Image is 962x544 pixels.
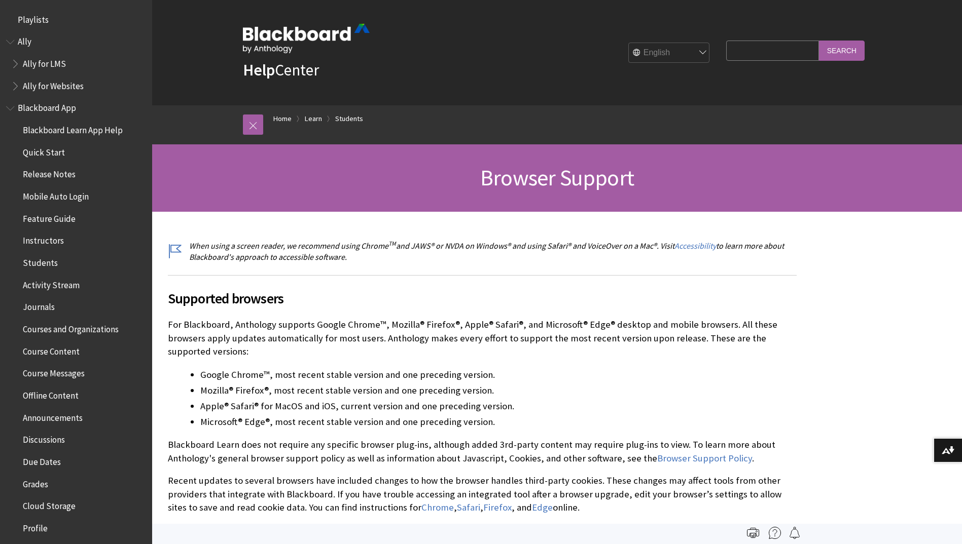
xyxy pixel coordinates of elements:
img: Blackboard by Anthology [243,24,370,53]
span: Discussions [23,431,65,445]
span: Mobile Auto Login [23,188,89,202]
span: Browser Support [480,164,634,191]
span: Ally for LMS [23,55,66,69]
span: Feature Guide [23,210,76,224]
span: Blackboard Learn App Help [23,122,123,135]
span: Journals [23,299,55,313]
img: Print [747,527,759,539]
strong: Help [243,60,275,80]
a: Chrome [421,501,454,514]
span: Instructors [23,232,64,246]
span: Due Dates [23,453,61,467]
p: Recent updates to several browsers have included changes to how the browser handles third-party c... [168,474,797,514]
a: Firefox [483,501,512,514]
span: Courses and Organizations [23,321,119,334]
span: Grades [23,476,48,489]
input: Search [819,41,865,60]
a: Accessibility [674,241,716,251]
a: Home [273,112,292,125]
p: For Blackboard, Anthology supports Google Chrome™, Mozilla® Firefox®, Apple® Safari®, and Microso... [168,318,797,358]
span: Offline Content [23,387,79,401]
a: Students [335,112,363,125]
img: More help [769,527,781,539]
span: Blackboard App [18,100,76,113]
span: Activity Stream [23,277,80,290]
a: HelpCenter [243,60,319,80]
a: Edge [532,501,553,514]
span: Cloud Storage [23,497,76,511]
a: Browser Support Policy [657,452,752,464]
li: Mozilla® Firefox®, most recent stable version and one preceding version. [200,383,797,398]
p: Blackboard Learn does not require any specific browser plug-ins, although added 3rd-party content... [168,438,797,464]
span: Profile [23,520,48,533]
span: Ally [18,33,31,47]
p: When using a screen reader, we recommend using Chrome and JAWS® or NVDA on Windows® and using Saf... [168,240,797,263]
span: Students [23,254,58,268]
li: Apple® Safari® for MacOS and iOS, current version and one preceding version. [200,399,797,413]
a: Learn [305,112,322,125]
li: Microsoft® Edge®, most recent stable version and one preceding version. [200,415,797,429]
span: Playlists [18,11,49,25]
span: Quick Start [23,144,65,158]
sup: TM [388,240,396,247]
a: Safari [457,501,480,514]
span: Course Content [23,343,80,357]
span: Ally for Websites [23,77,84,91]
li: Google Chrome™, most recent stable version and one preceding version. [200,368,797,382]
span: Course Messages [23,365,85,379]
nav: Book outline for Anthology Ally Help [6,33,146,95]
select: Site Language Selector [629,43,710,63]
span: Supported browsers [168,288,797,309]
nav: Book outline for Playlists [6,11,146,28]
img: Follow this page [789,527,801,539]
span: Release Notes [23,166,76,180]
span: Announcements [23,409,83,423]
